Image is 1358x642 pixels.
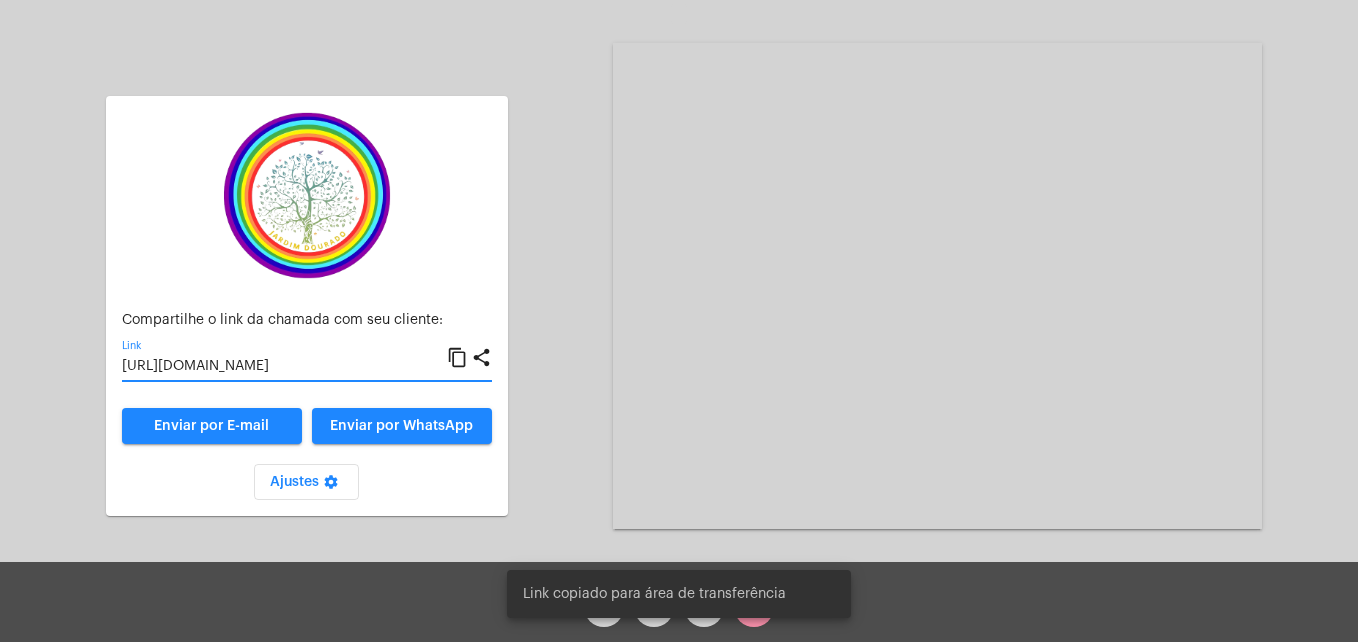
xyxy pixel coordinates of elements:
span: Ajustes [270,475,343,489]
button: Enviar por WhatsApp [312,408,492,444]
button: Ajustes [254,464,359,500]
mat-icon: settings [319,474,343,498]
span: Link copiado para área de transferência [523,584,786,604]
img: c337f8d0-2252-6d55-8527-ab50248c0d14.png [207,112,407,279]
a: Enviar por E-mail [122,408,302,444]
span: Enviar por E-mail [154,419,269,433]
mat-icon: share [471,346,492,370]
p: Compartilhe o link da chamada com seu cliente: [122,313,492,328]
span: Enviar por WhatsApp [330,419,473,433]
mat-icon: content_copy [447,346,468,370]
